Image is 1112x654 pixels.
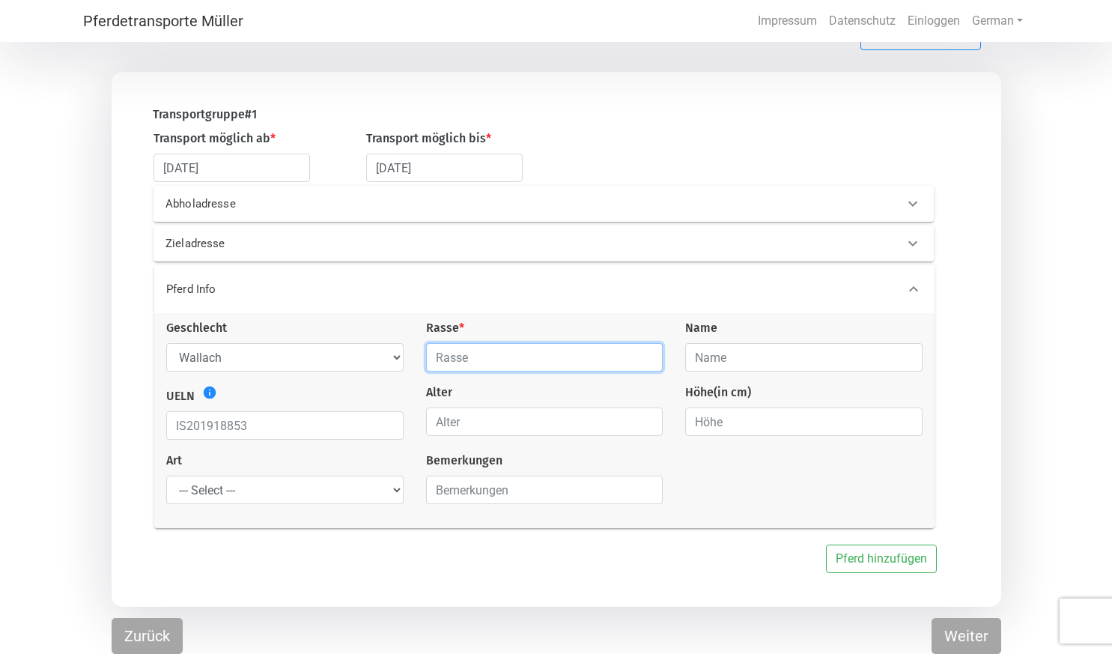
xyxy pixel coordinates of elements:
[685,319,717,337] label: Name
[932,618,1001,654] button: Weiter
[685,343,923,372] input: Name
[154,186,934,222] div: Abholadresse
[426,452,502,470] label: Bemerkungen
[426,384,452,402] label: Alter
[685,408,923,436] input: Höhe
[154,265,935,313] div: Pferd Info
[966,6,1029,36] a: German
[166,411,404,440] input: IS201918853
[166,281,508,298] p: Pferd Info
[902,6,966,36] a: Einloggen
[112,618,183,654] button: Zurück
[685,384,751,402] label: Höhe (in cm)
[366,130,491,148] label: Transport möglich bis
[83,6,243,36] a: Pferdetransporte Müller
[426,343,663,372] input: Rasse
[426,319,464,337] label: Rasse
[366,154,523,182] input: Datum auswählen
[752,6,823,36] a: Impressum
[154,154,310,182] input: Datum auswählen
[826,545,937,573] button: Pferd hinzufügen
[165,196,508,213] p: Abholadresse
[823,6,902,36] a: Datenschutz
[426,476,663,504] input: Bemerkungen
[426,408,663,436] input: Alter
[153,106,257,124] label: Transportgruppe # 1
[166,387,195,405] label: UELN
[165,235,508,252] p: Zieladresse
[166,452,182,470] label: Art
[202,385,217,400] i: Show CICD Guide
[154,225,934,261] div: Zieladresse
[198,386,217,404] a: info
[154,130,276,148] label: Transport möglich ab
[166,319,227,337] label: Geschlecht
